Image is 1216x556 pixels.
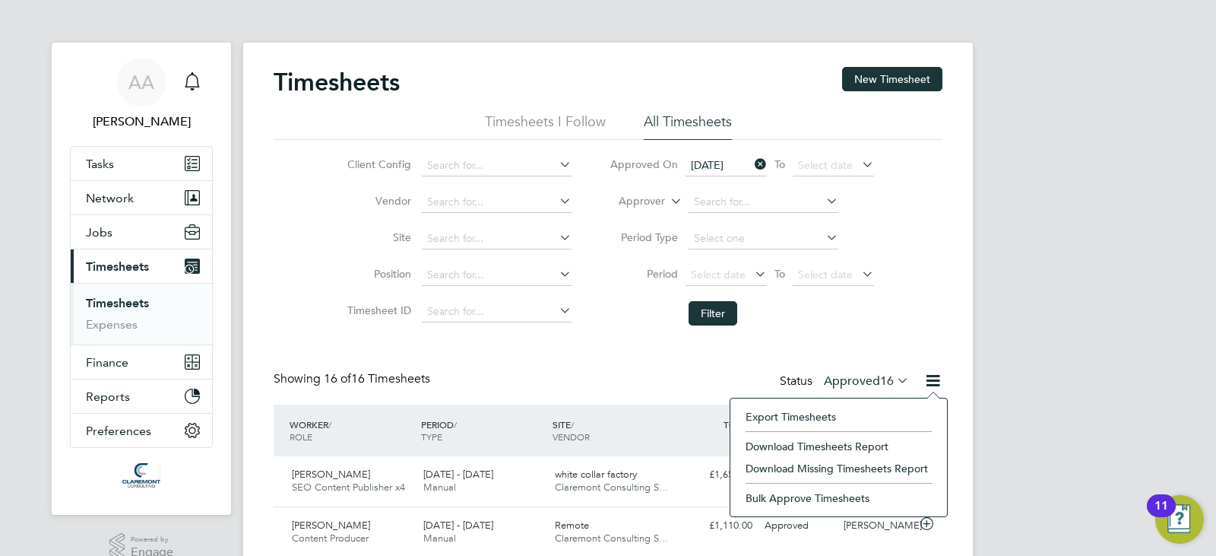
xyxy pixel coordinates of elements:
[292,532,369,545] span: Content Producer
[122,463,160,488] img: claremontconsulting1-logo-retina.png
[71,380,212,413] button: Reports
[292,519,370,532] span: [PERSON_NAME]
[274,371,433,387] div: Showing
[292,468,370,481] span: [PERSON_NAME]
[738,436,939,457] li: Download Timesheets Report
[52,43,231,515] nav: Main navigation
[691,158,724,172] span: [DATE]
[71,215,212,249] button: Jobs
[571,418,574,431] span: /
[71,147,212,180] a: Tasks
[555,532,669,545] span: Claremont Consulting S…
[689,301,737,326] button: Filter
[555,519,589,532] span: Remote
[422,228,572,249] input: Search for...
[422,192,572,213] input: Search for...
[691,268,746,281] span: Select date
[679,462,758,488] div: £1,650.00
[610,230,678,244] label: Period Type
[423,481,456,494] span: Manual
[70,113,213,131] span: Afzal Ahmed
[86,317,138,332] a: Expenses
[553,431,590,443] span: VENDOR
[724,418,751,431] span: TOTAL
[343,194,411,208] label: Vendor
[555,481,669,494] span: Claremont Consulting S…
[343,267,411,281] label: Position
[842,67,942,91] button: New Timesheet
[1155,495,1204,544] button: Open Resource Center, 11 new notifications
[86,355,128,370] span: Finance
[71,414,212,447] button: Preferences
[798,268,853,281] span: Select date
[422,155,572,176] input: Search for...
[70,58,213,131] a: AA[PERSON_NAME]
[644,113,732,140] li: All Timesheets
[423,468,493,481] span: [DATE] - [DATE]
[610,267,678,281] label: Period
[738,458,939,479] li: Download Missing Timesheets Report
[1154,506,1168,526] div: 11
[485,113,606,140] li: Timesheets I Follow
[290,431,312,443] span: ROLE
[454,418,457,431] span: /
[324,371,430,386] span: 16 Timesheets
[328,418,331,431] span: /
[689,228,838,249] input: Select one
[71,345,212,379] button: Finance
[71,283,212,345] div: Timesheets
[128,72,154,92] span: AA
[798,158,853,172] span: Select date
[343,230,411,244] label: Site
[597,194,665,209] label: Approver
[824,373,909,389] label: Approved
[324,371,351,386] span: 16 of
[421,431,442,443] span: TYPE
[679,513,758,539] div: £1,110.00
[770,154,790,174] span: To
[86,157,114,171] span: Tasks
[738,488,939,509] li: Bulk Approve Timesheets
[70,463,213,488] a: Go to home page
[423,519,493,532] span: [DATE] - [DATE]
[770,264,790,284] span: To
[86,259,149,274] span: Timesheets
[417,411,549,450] div: PERIOD
[838,513,917,539] div: [PERSON_NAME]
[71,249,212,283] button: Timesheets
[422,301,572,322] input: Search for...
[286,411,417,450] div: WORKER
[422,265,572,286] input: Search for...
[86,424,151,438] span: Preferences
[292,481,405,494] span: SEO Content Publisher x4
[86,191,134,205] span: Network
[86,296,149,310] a: Timesheets
[274,67,400,97] h2: Timesheets
[86,389,130,404] span: Reports
[758,513,838,539] div: Approved
[86,225,112,240] span: Jobs
[131,533,173,546] span: Powered by
[780,371,912,392] div: Status
[555,468,637,481] span: white collar factory
[738,406,939,427] li: Export Timesheets
[689,192,838,213] input: Search for...
[343,303,411,317] label: Timesheet ID
[71,181,212,214] button: Network
[610,157,678,171] label: Approved On
[549,411,680,450] div: SITE
[423,532,456,545] span: Manual
[880,373,894,389] span: 16
[343,157,411,171] label: Client Config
